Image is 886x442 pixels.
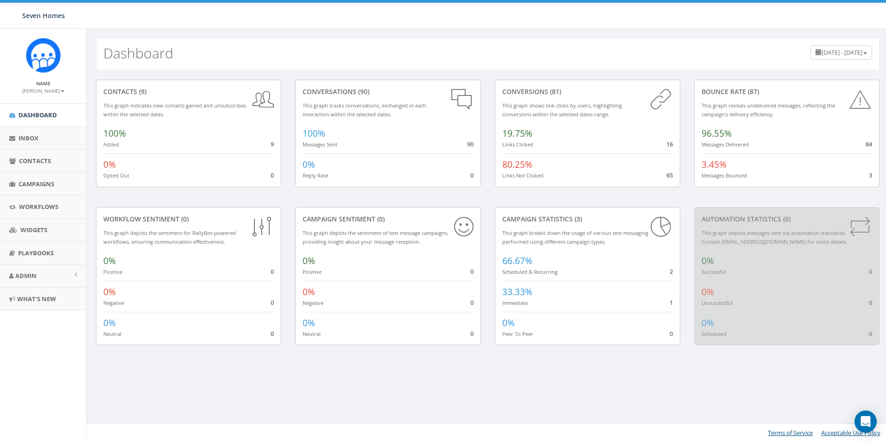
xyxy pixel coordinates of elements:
div: conversions [502,87,673,96]
small: Neutral [303,330,321,337]
a: [PERSON_NAME] [22,86,64,95]
small: Neutral [103,330,121,337]
span: 16 [666,140,673,148]
span: 0% [303,158,315,170]
div: Campaign Sentiment [303,215,473,224]
a: Acceptable Use Policy [821,429,880,437]
span: Admin [15,272,37,280]
span: 0% [103,286,116,298]
span: 0% [103,158,116,170]
span: 96.55% [702,127,732,139]
span: 0% [502,317,515,329]
span: 80.25% [502,158,532,170]
span: 1 [670,298,673,307]
div: Bounce Rate [702,87,872,96]
span: 2 [670,267,673,276]
span: 100% [303,127,325,139]
span: 0 [869,267,872,276]
span: 0 [271,267,274,276]
div: Campaign Statistics [502,215,673,224]
small: Name [36,80,51,87]
span: 0 [470,329,474,338]
span: (0) [179,215,189,223]
span: (0) [781,215,791,223]
span: Contacts [19,157,51,165]
small: Unsuccessful [702,299,733,306]
span: 9 [271,140,274,148]
small: Successful [702,268,726,275]
small: Positive [303,268,322,275]
span: 0 [670,329,673,338]
small: Links Clicked [502,141,533,148]
span: (9) [137,87,146,96]
span: Seven Homes [22,11,65,20]
span: Dashboard [19,111,57,119]
small: [PERSON_NAME] [22,88,64,94]
small: Negative [103,299,124,306]
span: (81) [548,87,561,96]
span: [DATE] - [DATE] [822,48,862,57]
small: Added [103,141,119,148]
small: Peer To Peer [502,330,533,337]
span: 0 [470,171,474,179]
span: 0% [103,255,116,267]
small: This graph depicts the sentiment of text message campaigns, providing insight about your message ... [303,229,449,245]
small: Opted Out [103,172,129,179]
span: 0 [271,171,274,179]
span: 0 [869,329,872,338]
span: 0 [271,298,274,307]
small: Positive [103,268,122,275]
span: 0% [303,317,315,329]
span: 0 [271,329,274,338]
div: conversations [303,87,473,96]
span: (90) [356,87,369,96]
span: 3.45% [702,158,727,170]
div: contacts [103,87,274,96]
small: This graph depicts the sentiment for RallyBot-powered workflows, ensuring communication effective... [103,229,236,245]
div: Automation Statistics [702,215,872,224]
small: Negative [303,299,323,306]
span: Campaigns [19,180,54,188]
span: 100% [103,127,126,139]
span: 0% [103,317,116,329]
small: Scheduled & Recurring [502,268,557,275]
div: Workflow Sentiment [103,215,274,224]
h2: Dashboard [103,45,173,61]
small: Messages Delivered [702,141,749,148]
span: 0% [702,286,714,298]
a: Terms of Service [768,429,813,437]
span: Playbooks [18,249,54,257]
span: 0 [470,298,474,307]
span: 66.67% [502,255,532,267]
small: This graph indicates new contacts gained and unsubscribes within the selected dates. [103,102,246,118]
small: This graph shows link clicks by users, highlighting conversions within the selected dates range. [502,102,622,118]
span: 0% [303,255,315,267]
span: Inbox [19,134,38,142]
span: 0 [869,298,872,307]
span: 90 [467,140,474,148]
span: 19.75% [502,127,532,139]
span: Widgets [20,226,47,234]
span: 84 [866,140,872,148]
span: (0) [375,215,385,223]
div: Open Intercom Messenger [854,410,877,433]
small: Links Not Clicked [502,172,544,179]
span: 0 [470,267,474,276]
small: Messages Bounced [702,172,747,179]
span: Workflows [19,202,58,211]
small: Scheduled [702,330,727,337]
span: 3 [869,171,872,179]
span: 33.33% [502,286,532,298]
small: This graph breaks down the usage of various text messaging performed using different campaign types. [502,229,648,245]
span: (3) [573,215,582,223]
span: What's New [17,295,56,303]
small: Immediate [502,299,528,306]
small: This graph tracks conversations, exchanged in each interaction within the selected dates. [303,102,426,118]
small: Reply Rate [303,172,328,179]
span: 65 [666,171,673,179]
img: Rally_Corp_Icon.png [26,38,61,73]
small: Messages Sent [303,141,337,148]
span: 0% [303,286,315,298]
small: This graph reveals undelivered messages, reflecting the campaign's delivery efficiency. [702,102,835,118]
small: This graph depicts messages sent via automation standards. Contact [EMAIL_ADDRESS][DOMAIN_NAME] f... [702,229,848,245]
